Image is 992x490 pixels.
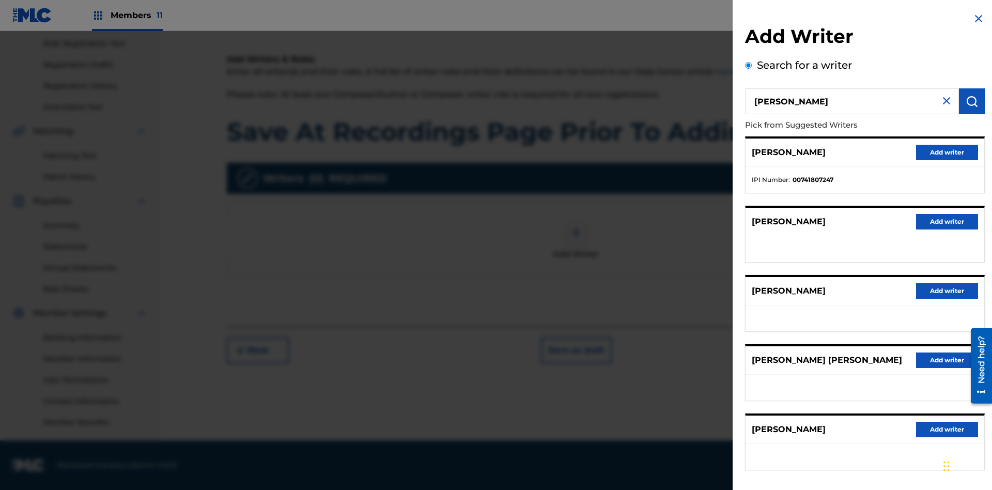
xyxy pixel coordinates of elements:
[745,25,985,51] h2: Add Writer
[752,354,902,366] p: [PERSON_NAME] [PERSON_NAME]
[793,175,833,185] strong: 00741807247
[916,353,978,368] button: Add writer
[940,95,953,107] img: close
[752,146,826,159] p: [PERSON_NAME]
[757,59,852,71] label: Search for a writer
[943,451,950,482] div: Drag
[916,422,978,437] button: Add writer
[92,9,104,22] img: Top Rightsholders
[916,283,978,299] button: Add writer
[157,10,163,20] span: 11
[111,9,163,21] span: Members
[752,216,826,228] p: [PERSON_NAME]
[916,145,978,160] button: Add writer
[752,175,790,185] span: IPI Number :
[963,324,992,409] iframe: Resource Center
[12,8,52,23] img: MLC Logo
[752,285,826,297] p: [PERSON_NAME]
[916,214,978,229] button: Add writer
[745,88,959,114] input: Search writer's name or IPI Number
[940,440,992,490] iframe: Chat Widget
[745,114,926,136] p: Pick from Suggested Writers
[752,423,826,436] p: [PERSON_NAME]
[966,95,978,108] img: Search Works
